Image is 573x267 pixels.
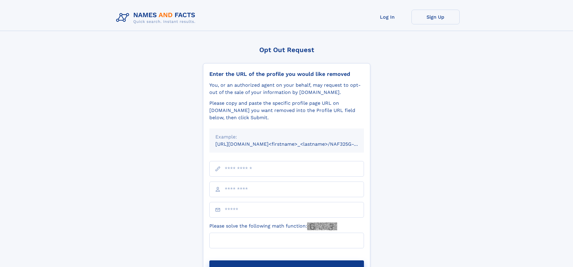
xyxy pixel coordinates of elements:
[215,133,358,141] div: Example:
[363,10,411,24] a: Log In
[209,71,364,77] div: Enter the URL of the profile you would like removed
[114,10,200,26] img: Logo Names and Facts
[411,10,460,24] a: Sign Up
[209,100,364,121] div: Please copy and paste the specific profile page URL on [DOMAIN_NAME] you want removed into the Pr...
[209,222,337,230] label: Please solve the following math function:
[215,141,375,147] small: [URL][DOMAIN_NAME]<firstname>_<lastname>/NAF325G-xxxxxxxx
[203,46,370,54] div: Opt Out Request
[209,82,364,96] div: You, or an authorized agent on your behalf, may request to opt-out of the sale of your informatio...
